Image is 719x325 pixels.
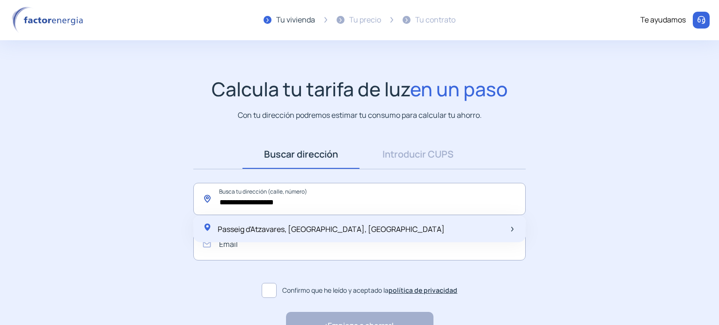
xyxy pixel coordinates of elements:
[511,227,514,231] img: arrow-next-item.svg
[697,15,706,25] img: llamar
[9,7,89,34] img: logo factor
[212,78,508,101] h1: Calcula tu tarifa de luz
[276,14,315,26] div: Tu vivienda
[203,223,212,232] img: location-pin-green.svg
[242,140,359,169] a: Buscar dirección
[359,140,477,169] a: Introducir CUPS
[389,286,457,295] a: política de privacidad
[640,14,686,26] div: Te ayudamos
[282,285,457,296] span: Confirmo que he leído y aceptado la
[415,14,455,26] div: Tu contrato
[218,224,445,234] span: Passeig d'Atzavares, [GEOGRAPHIC_DATA], [GEOGRAPHIC_DATA]
[349,14,381,26] div: Tu precio
[238,109,482,121] p: Con tu dirección podremos estimar tu consumo para calcular tu ahorro.
[410,76,508,102] span: en un paso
